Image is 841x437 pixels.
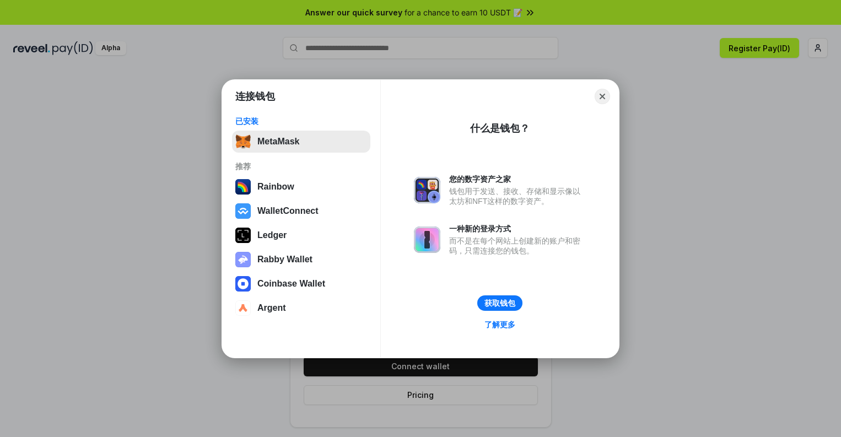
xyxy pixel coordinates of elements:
div: 获取钱包 [484,298,515,308]
img: svg+xml,%3Csvg%20width%3D%2228%22%20height%3D%2228%22%20viewBox%3D%220%200%2028%2028%22%20fill%3D... [235,300,251,316]
div: Rainbow [257,182,294,192]
div: Ledger [257,230,287,240]
img: svg+xml,%3Csvg%20xmlns%3D%22http%3A%2F%2Fwww.w3.org%2F2000%2Fsvg%22%20fill%3D%22none%22%20viewBox... [414,226,440,253]
div: Argent [257,303,286,313]
button: Coinbase Wallet [232,273,370,295]
button: Ledger [232,224,370,246]
button: Rainbow [232,176,370,198]
img: svg+xml,%3Csvg%20xmlns%3D%22http%3A%2F%2Fwww.w3.org%2F2000%2Fsvg%22%20width%3D%2228%22%20height%3... [235,228,251,243]
div: 什么是钱包？ [470,122,530,135]
img: svg+xml,%3Csvg%20xmlns%3D%22http%3A%2F%2Fwww.w3.org%2F2000%2Fsvg%22%20fill%3D%22none%22%20viewBox... [235,252,251,267]
div: MetaMask [257,137,299,147]
div: Rabby Wallet [257,255,312,265]
button: 获取钱包 [477,295,522,311]
div: WalletConnect [257,206,319,216]
img: svg+xml,%3Csvg%20width%3D%2228%22%20height%3D%2228%22%20viewBox%3D%220%200%2028%2028%22%20fill%3D... [235,203,251,219]
div: 一种新的登录方式 [449,224,586,234]
div: 钱包用于发送、接收、存储和显示像以太坊和NFT这样的数字资产。 [449,186,586,206]
a: 了解更多 [478,317,522,332]
img: svg+xml,%3Csvg%20width%3D%22120%22%20height%3D%22120%22%20viewBox%3D%220%200%20120%20120%22%20fil... [235,179,251,195]
div: 而不是在每个网站上创建新的账户和密码，只需连接您的钱包。 [449,236,586,256]
button: Close [595,89,610,104]
button: Argent [232,297,370,319]
button: WalletConnect [232,200,370,222]
img: svg+xml,%3Csvg%20xmlns%3D%22http%3A%2F%2Fwww.w3.org%2F2000%2Fsvg%22%20fill%3D%22none%22%20viewBox... [414,177,440,203]
div: 您的数字资产之家 [449,174,586,184]
img: svg+xml,%3Csvg%20fill%3D%22none%22%20height%3D%2233%22%20viewBox%3D%220%200%2035%2033%22%20width%... [235,134,251,149]
div: 推荐 [235,161,367,171]
button: Rabby Wallet [232,249,370,271]
button: MetaMask [232,131,370,153]
h1: 连接钱包 [235,90,275,103]
div: 了解更多 [484,320,515,330]
img: svg+xml,%3Csvg%20width%3D%2228%22%20height%3D%2228%22%20viewBox%3D%220%200%2028%2028%22%20fill%3D... [235,276,251,292]
div: 已安装 [235,116,367,126]
div: Coinbase Wallet [257,279,325,289]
